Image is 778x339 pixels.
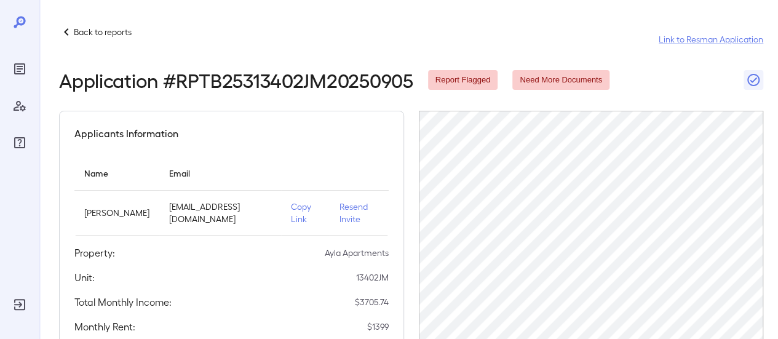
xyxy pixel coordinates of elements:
[10,96,30,116] div: Manage Users
[355,296,389,308] p: $ 3705.74
[10,133,30,153] div: FAQ
[74,319,135,334] h5: Monthly Rent:
[169,201,271,225] p: [EMAIL_ADDRESS][DOMAIN_NAME]
[74,295,172,309] h5: Total Monthly Income:
[356,271,389,284] p: 13402JM
[10,59,30,79] div: Reports
[74,270,95,285] h5: Unit:
[10,295,30,314] div: Log Out
[428,74,498,86] span: Report Flagged
[84,207,149,219] p: [PERSON_NAME]
[74,126,178,141] h5: Applicants Information
[339,201,379,225] p: Resend Invite
[291,201,320,225] p: Copy Link
[159,156,281,191] th: Email
[74,26,132,38] p: Back to reports
[512,74,609,86] span: Need More Documents
[74,156,389,236] table: simple table
[367,321,389,333] p: $ 1399
[74,156,159,191] th: Name
[59,69,413,91] h2: Application # RPTB25313402JM20250905
[659,33,763,46] a: Link to Resman Application
[74,245,115,260] h5: Property:
[744,70,763,90] button: Close Report
[325,247,389,259] p: Ayla Apartments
